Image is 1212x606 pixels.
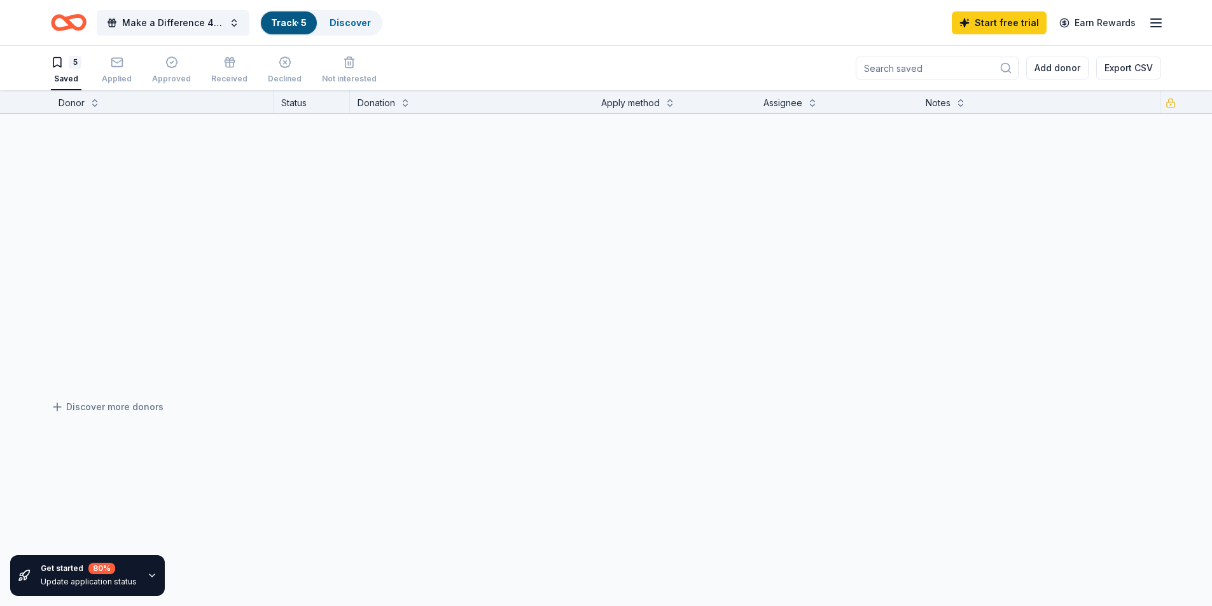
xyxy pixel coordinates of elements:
a: Start free trial [952,11,1047,34]
button: Add donor [1026,57,1089,79]
a: Discover [330,17,371,28]
div: 5 [69,56,81,69]
div: Applied [102,74,132,84]
div: 80 % [88,563,115,574]
div: Get started [41,563,137,574]
div: Saved [51,74,81,84]
div: Approved [152,74,191,84]
a: Earn Rewards [1052,11,1143,34]
div: Update application status [41,577,137,587]
div: Notes [926,95,951,111]
button: Received [211,51,247,90]
a: Track· 5 [271,17,307,28]
div: Donation [358,95,395,111]
span: Make a Difference 4 Line Dance Stomp Out Hunger Benefit [122,15,224,31]
div: Declined [268,74,302,84]
button: Make a Difference 4 Line Dance Stomp Out Hunger Benefit [97,10,249,36]
input: Search saved [856,57,1019,79]
button: Approved [152,51,191,90]
button: Track· 5Discover [260,10,382,36]
div: Received [211,74,247,84]
button: Declined [268,51,302,90]
button: Applied [102,51,132,90]
a: Home [51,8,87,38]
div: Apply method [601,95,660,111]
div: Assignee [763,95,802,111]
button: 5Saved [51,51,81,90]
button: Not interested [322,51,377,90]
div: Donor [59,95,85,111]
a: Discover more donors [51,399,164,415]
div: Status [274,90,350,113]
div: Not interested [322,74,377,84]
button: Export CSV [1096,57,1161,79]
